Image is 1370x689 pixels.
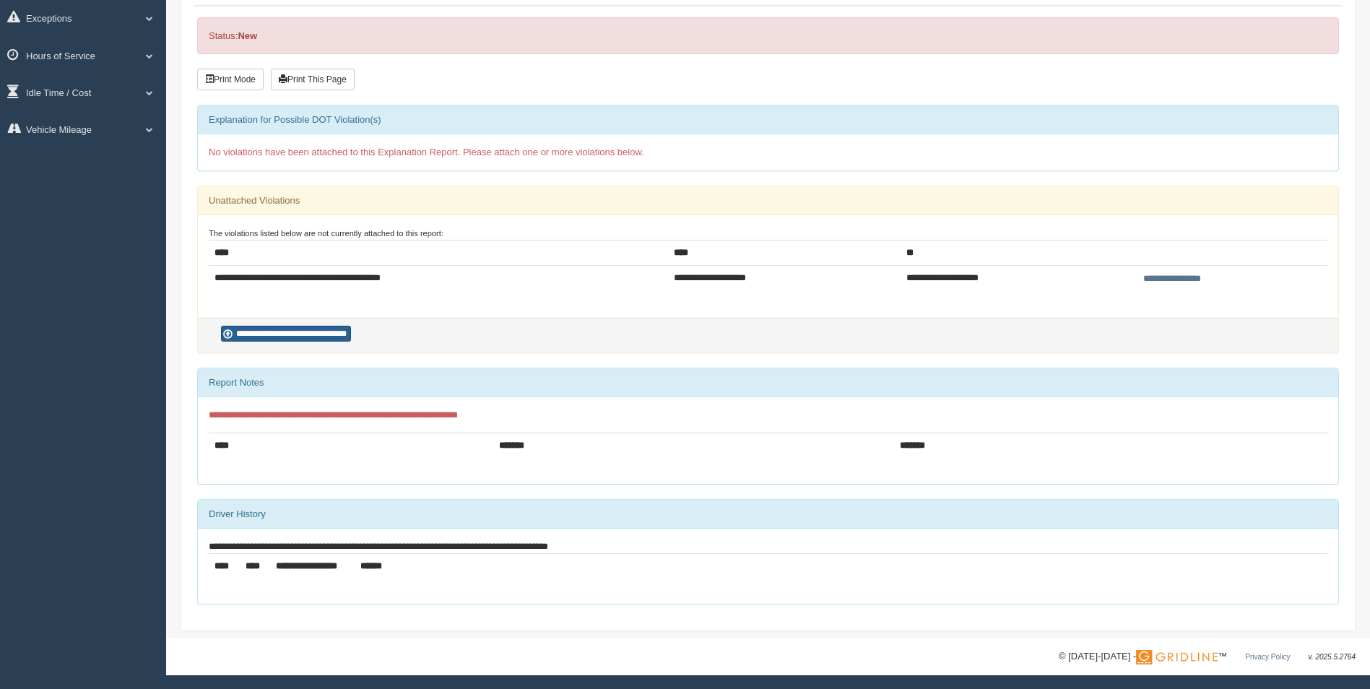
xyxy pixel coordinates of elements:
div: Unattached Violations [198,186,1338,215]
div: © [DATE]-[DATE] - ™ [1059,649,1356,664]
div: Report Notes [198,368,1338,397]
div: Driver History [198,500,1338,529]
div: Status: [197,17,1339,54]
small: The violations listed below are not currently attached to this report: [209,229,443,238]
strong: New [238,30,257,41]
a: Privacy Policy [1245,653,1290,661]
button: Print Mode [197,69,264,90]
img: Gridline [1136,650,1218,664]
span: No violations have been attached to this Explanation Report. Please attach one or more violations... [209,147,644,157]
div: Explanation for Possible DOT Violation(s) [198,105,1338,134]
span: v. 2025.5.2764 [1309,653,1356,661]
button: Print This Page [271,69,355,90]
